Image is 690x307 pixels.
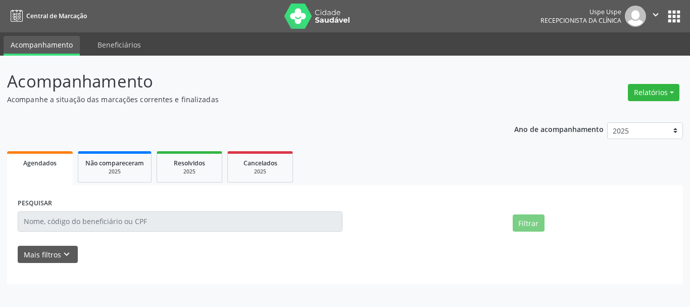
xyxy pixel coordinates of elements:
[665,8,683,25] button: apps
[7,8,87,24] a: Central de Marcação
[90,36,148,54] a: Beneficiários
[18,196,52,211] label: PESQUISAR
[7,94,480,105] p: Acompanhe a situação das marcações correntes e finalizadas
[164,168,215,176] div: 2025
[540,8,621,16] div: Uspe Uspe
[23,159,57,167] span: Agendados
[18,246,78,264] button: Mais filtroskeyboard_arrow_down
[174,159,205,167] span: Resolvidos
[628,84,679,101] button: Relatórios
[513,214,545,232] button: Filtrar
[85,168,144,176] div: 2025
[243,159,277,167] span: Cancelados
[646,6,665,27] button: 
[650,9,661,20] i: 
[540,16,621,25] span: Recepcionista da clínica
[514,122,604,135] p: Ano de acompanhamento
[625,6,646,27] img: img
[4,36,80,56] a: Acompanhamento
[7,69,480,94] p: Acompanhamento
[61,249,72,260] i: keyboard_arrow_down
[235,168,285,176] div: 2025
[85,159,144,167] span: Não compareceram
[26,12,87,20] span: Central de Marcação
[18,211,342,232] input: Nome, código do beneficiário ou CPF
